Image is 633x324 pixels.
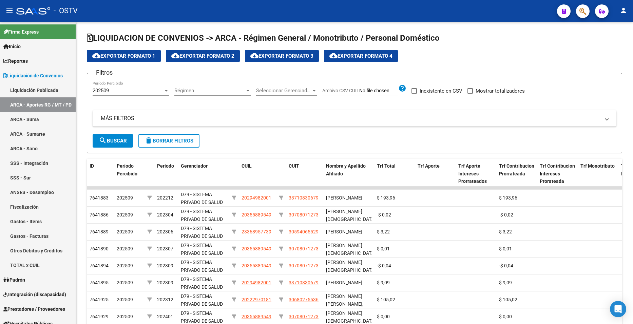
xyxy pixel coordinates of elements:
[456,159,496,189] datatable-header-cell: Trf Aporte Intereses Prorrateados
[289,163,299,169] span: CUIT
[499,163,534,176] span: Trf Contribucion Prorrateada
[289,297,319,302] span: 30680275536
[242,229,271,234] span: 23368957739
[377,212,391,217] span: -$ 0,02
[499,246,512,251] span: $ 0,01
[499,212,513,217] span: -$ 0,02
[93,134,133,148] button: Buscar
[420,87,462,95] span: Inexistente en CSV
[322,88,359,93] span: Archivo CSV CUIL
[323,159,374,189] datatable-header-cell: Nombre y Apellido Afiliado
[3,276,25,284] span: Padrón
[171,52,179,60] mat-icon: cloud_download
[326,229,362,234] span: [PERSON_NAME]
[324,50,398,62] button: Exportar Formato 4
[499,263,513,268] span: -$ 0,04
[537,159,578,189] datatable-header-cell: Trf Contribucion Intereses Prorateada
[166,50,240,62] button: Exportar Formato 2
[377,163,396,169] span: Trf Total
[242,280,271,285] span: 20294982001
[377,246,390,251] span: $ 0,01
[93,68,116,77] h3: Filtros
[242,314,271,319] span: 20355889549
[289,195,319,201] span: 33710830679
[87,50,161,62] button: Exportar Formato 1
[117,212,133,217] span: 202509
[157,280,173,285] span: 202309
[540,163,575,184] span: Trf Contribucion Intereses Prorateada
[181,293,223,315] span: D79 - SISTEMA PRIVADO DE SALUD S.A (Medicenter)
[377,297,395,302] span: $ 105,02
[326,163,366,176] span: Nombre y Apellido Afiliado
[157,229,173,234] span: 202306
[90,263,109,268] span: 7641894
[174,88,245,94] span: Régimen
[329,53,392,59] span: Exportar Formato 4
[90,246,109,251] span: 7641890
[138,134,199,148] button: Borrar Filtros
[242,263,271,268] span: 20355889549
[499,314,512,319] span: $ 0,00
[499,297,517,302] span: $ 105,02
[242,297,271,302] span: 20222970181
[157,246,173,251] span: 202307
[181,209,223,230] span: D79 - SISTEMA PRIVADO DE SALUD S.A (Medicenter)
[114,159,145,189] datatable-header-cell: Período Percibido
[5,6,14,15] mat-icon: menu
[326,209,376,230] span: [PERSON_NAME] [DEMOGRAPHIC_DATA] [PERSON_NAME],
[496,159,537,189] datatable-header-cell: Trf Contribucion Prorrateada
[157,263,173,268] span: 202309
[181,192,223,213] span: D79 - SISTEMA PRIVADO DE SALUD S.A (Medicenter)
[415,159,456,189] datatable-header-cell: Trf Aporte
[374,159,415,189] datatable-header-cell: Trf Total
[101,115,600,122] mat-panel-title: MÁS FILTROS
[499,195,517,201] span: $ 193,96
[154,159,178,189] datatable-header-cell: Período
[178,159,229,189] datatable-header-cell: Gerenciador
[326,280,362,285] span: [PERSON_NAME]
[181,163,208,169] span: Gerenciador
[3,305,65,313] span: Prestadores / Proveedores
[359,88,398,94] input: Archivo CSV CUIL
[377,195,395,201] span: $ 193,96
[157,195,173,201] span: 202212
[117,195,133,201] span: 202509
[90,163,94,169] span: ID
[181,243,223,264] span: D79 - SISTEMA PRIVADO DE SALUD S.A (Medicenter)
[242,195,271,201] span: 20294982001
[3,28,39,36] span: Firma Express
[181,277,223,298] span: D79 - SISTEMA PRIVADO DE SALUD S.A (Medicenter)
[377,280,390,285] span: $ 9,09
[377,229,390,234] span: $ 3,22
[93,88,109,94] span: 202509
[289,212,319,217] span: 30708071273
[99,136,107,145] mat-icon: search
[90,212,109,217] span: 7641886
[286,159,323,189] datatable-header-cell: CUIT
[242,163,252,169] span: CUIL
[145,136,153,145] mat-icon: delete
[92,53,155,59] span: Exportar Formato 1
[3,57,28,65] span: Reportes
[145,138,193,144] span: Borrar Filtros
[157,163,174,169] span: Período
[117,163,137,176] span: Período Percibido
[398,84,406,92] mat-icon: help
[90,297,109,302] span: 7641925
[580,163,615,169] span: Trf Monotributo
[3,291,66,298] span: Integración (discapacidad)
[329,52,338,60] mat-icon: cloud_download
[3,72,63,79] span: Liquidación de Convenios
[90,195,109,201] span: 7641883
[245,50,319,62] button: Exportar Formato 3
[87,33,440,43] span: LIQUIDACION DE CONVENIOS -> ARCA - Régimen General / Monotributo / Personal Doméstico
[117,246,133,251] span: 202509
[610,301,626,317] div: Open Intercom Messenger
[250,52,258,60] mat-icon: cloud_download
[326,195,362,201] span: [PERSON_NAME]
[92,52,100,60] mat-icon: cloud_download
[239,159,276,189] datatable-header-cell: CUIL
[3,43,21,50] span: Inicio
[289,263,319,268] span: 30708071273
[256,88,311,94] span: Seleccionar Gerenciador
